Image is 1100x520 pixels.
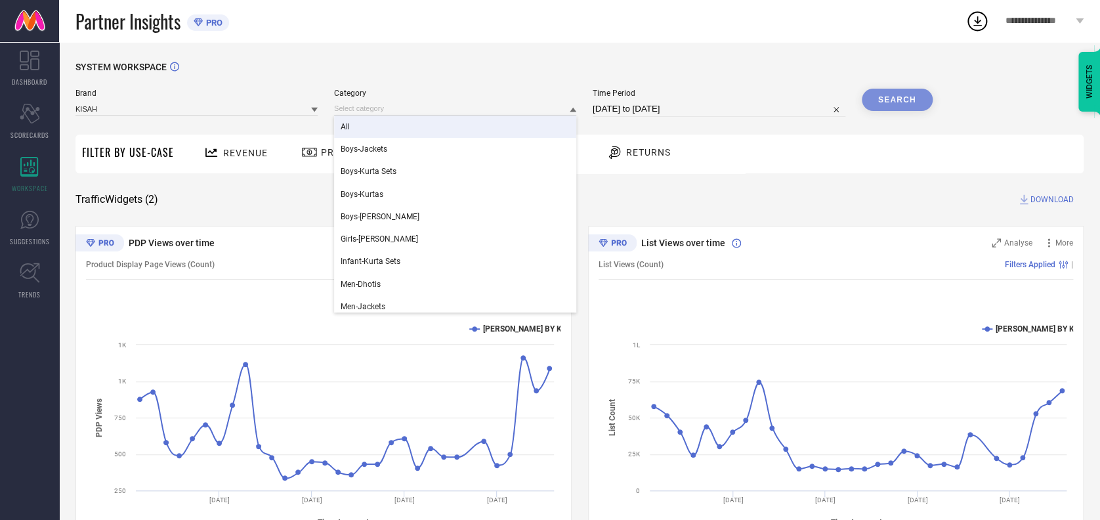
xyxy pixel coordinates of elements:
[341,257,400,266] span: Infant-Kurta Sets
[992,238,1001,248] svg: Zoom
[334,206,576,228] div: Boys-Nehru Jackets
[965,9,989,33] div: Open download list
[341,302,385,311] span: Men-Jackets
[607,399,616,436] tspan: List Count
[999,496,1019,504] text: [DATE]
[129,238,215,248] span: PDP Views over time
[628,414,641,422] text: 50K
[334,160,576,183] div: Boys-Kurta Sets
[223,148,268,158] span: Revenue
[341,212,419,221] span: Boys-[PERSON_NAME]
[118,341,127,349] text: 1K
[75,62,167,72] span: SYSTEM WORKSPACE
[341,167,396,176] span: Boys-Kurta Sets
[75,8,180,35] span: Partner Insights
[723,496,743,504] text: [DATE]
[341,234,418,244] span: Girls-[PERSON_NAME]
[82,144,174,160] span: Filter By Use-Case
[341,280,381,289] span: Men-Dhotis
[114,487,126,494] text: 250
[75,89,318,98] span: Brand
[1004,238,1032,248] span: Analyse
[334,228,576,250] div: Girls-Kurta Sets
[334,250,576,272] div: Infant-Kurta Sets
[86,260,215,269] span: Product Display Page Views (Count)
[907,496,927,504] text: [DATE]
[588,234,637,254] div: Premium
[114,414,126,422] text: 750
[12,77,47,87] span: DASHBOARD
[75,193,158,206] span: Traffic Widgets ( 2 )
[75,234,124,254] div: Premium
[394,496,415,504] text: [DATE]
[593,89,845,98] span: Time Period
[341,122,350,131] span: All
[12,183,48,193] span: WORKSPACE
[641,238,725,248] span: List Views over time
[626,147,671,158] span: Returns
[209,496,230,504] text: [DATE]
[18,290,41,299] span: TRENDS
[334,273,576,295] div: Men-Dhotis
[341,144,387,154] span: Boys-Jackets
[95,398,104,437] tspan: PDP Views
[483,324,580,334] text: [PERSON_NAME] BY KISAH
[334,138,576,160] div: Boys-Jackets
[593,101,845,117] input: Select time period
[334,116,576,138] div: All
[1005,260,1055,269] span: Filters Applied
[334,89,576,98] span: Category
[334,102,576,116] input: Select category
[487,496,507,504] text: [DATE]
[628,450,641,458] text: 25K
[628,378,641,385] text: 75K
[633,341,641,349] text: 1L
[341,190,383,199] span: Boys-Kurtas
[1071,260,1073,269] span: |
[302,496,322,504] text: [DATE]
[814,496,835,504] text: [DATE]
[114,450,126,458] text: 500
[203,18,222,28] span: PRO
[636,487,640,494] text: 0
[334,183,576,206] div: Boys-Kurtas
[11,130,49,140] span: SCORECARDS
[599,260,664,269] span: List Views (Count)
[334,295,576,318] div: Men-Jackets
[1055,238,1073,248] span: More
[321,147,362,158] span: Pricing
[996,324,1092,334] text: [PERSON_NAME] BY KISAH
[1030,193,1074,206] span: DOWNLOAD
[118,378,127,385] text: 1K
[10,236,50,246] span: SUGGESTIONS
